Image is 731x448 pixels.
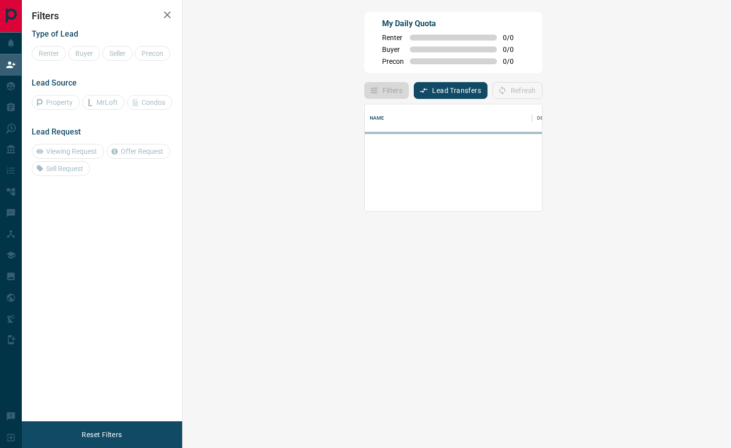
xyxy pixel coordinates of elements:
[382,34,404,42] span: Renter
[32,10,172,22] h2: Filters
[382,45,404,53] span: Buyer
[370,104,385,132] div: Name
[32,29,78,39] span: Type of Lead
[365,104,532,132] div: Name
[75,426,128,443] button: Reset Filters
[32,78,77,88] span: Lead Source
[414,82,487,99] button: Lead Transfers
[503,45,525,53] span: 0 / 0
[503,34,525,42] span: 0 / 0
[382,57,404,65] span: Precon
[382,18,525,30] p: My Daily Quota
[503,57,525,65] span: 0 / 0
[32,127,81,136] span: Lead Request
